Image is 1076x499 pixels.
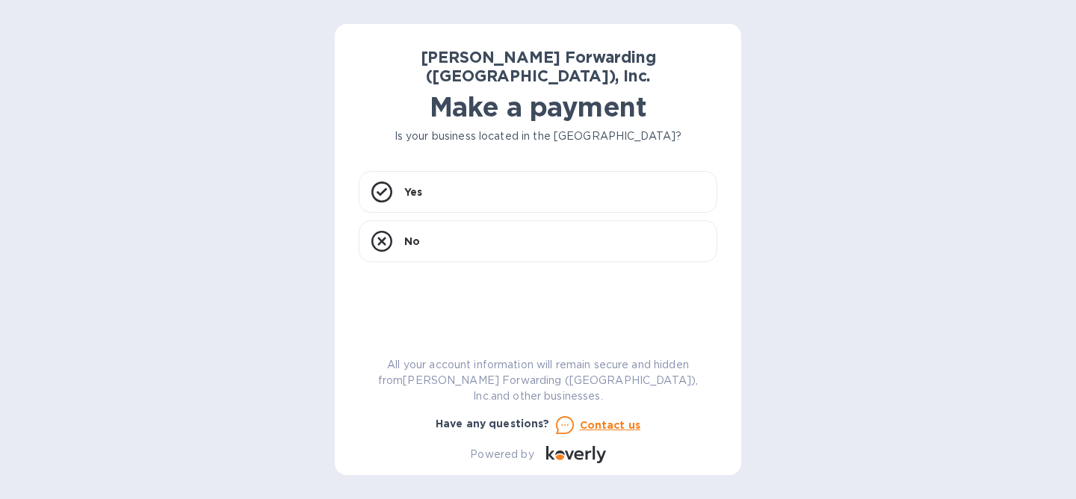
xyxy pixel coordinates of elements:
[404,185,422,199] p: Yes
[580,419,641,431] u: Contact us
[421,48,656,85] b: [PERSON_NAME] Forwarding ([GEOGRAPHIC_DATA]), Inc.
[470,447,534,462] p: Powered by
[359,357,717,404] p: All your account information will remain secure and hidden from [PERSON_NAME] Forwarding ([GEOGRA...
[404,234,420,249] p: No
[359,91,717,123] h1: Make a payment
[436,418,550,430] b: Have any questions?
[359,128,717,144] p: Is your business located in the [GEOGRAPHIC_DATA]?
